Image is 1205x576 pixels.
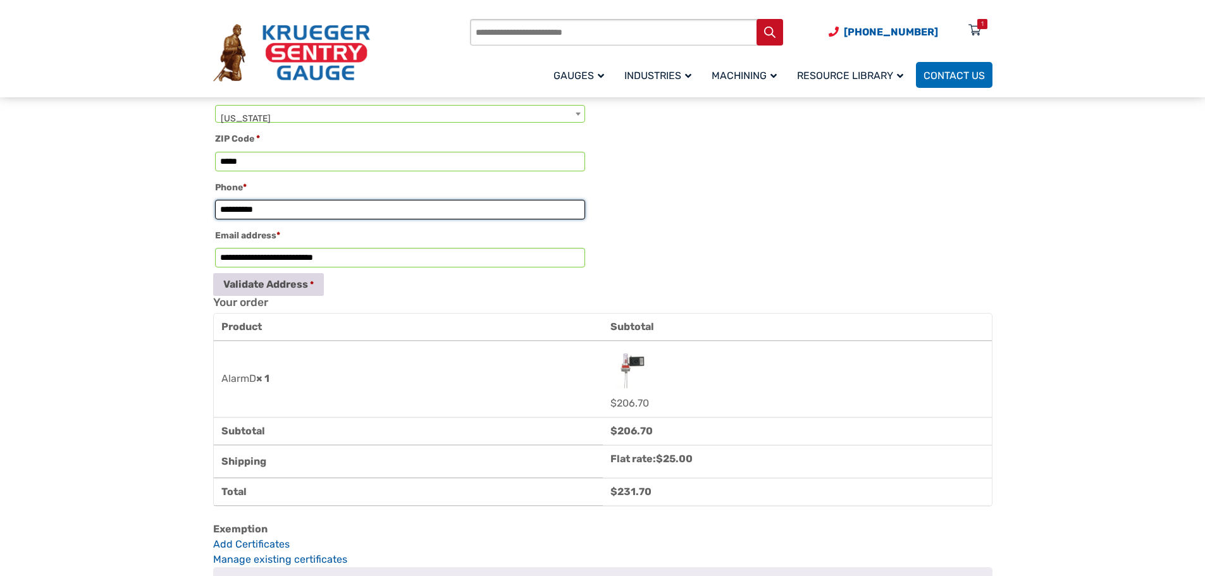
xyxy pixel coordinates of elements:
[213,273,324,296] button: Validate Address
[214,445,603,478] th: Shipping
[603,314,992,341] th: Subtotal
[624,70,691,82] span: Industries
[610,425,617,437] span: $
[216,106,584,132] span: Iowa
[829,24,938,40] a: Phone Number (920) 434-8860
[610,397,649,409] bdi: 206.70
[704,60,789,90] a: Machining
[213,537,992,552] a: Add Certificates
[553,70,604,82] span: Gauges
[844,26,938,38] span: [PHONE_NUMBER]
[546,60,617,90] a: Gauges
[617,60,704,90] a: Industries
[214,417,603,445] th: Subtotal
[215,130,585,148] label: ZIP Code
[656,453,663,465] span: $
[214,341,603,417] td: AlarmD
[916,62,992,88] a: Contact Us
[610,486,652,498] bdi: 231.70
[610,397,617,409] span: $
[213,523,268,535] b: Exemption
[214,314,603,341] th: Product
[610,486,617,498] span: $
[215,179,585,197] label: Phone
[213,296,992,310] h3: Your order
[924,70,985,82] span: Contact Us
[610,347,655,391] img: AlarmD
[656,453,693,465] bdi: 25.00
[214,478,603,506] th: Total
[215,105,585,123] span: State
[981,19,984,29] div: 1
[213,24,370,82] img: Krueger Sentry Gauge
[797,70,903,82] span: Resource Library
[610,425,653,437] bdi: 206.70
[610,453,693,465] label: Flat rate:
[213,553,347,565] a: Manage existing certificates
[712,70,777,82] span: Machining
[256,372,269,384] strong: × 1
[789,60,916,90] a: Resource Library
[215,227,585,245] label: Email address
